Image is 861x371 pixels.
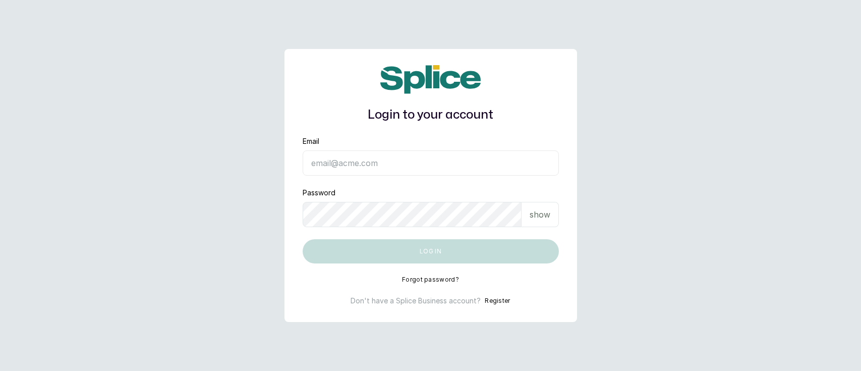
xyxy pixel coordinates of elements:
p: show [530,208,550,221]
h1: Login to your account [303,106,559,124]
label: Email [303,136,319,146]
button: Log in [303,239,559,263]
input: email@acme.com [303,150,559,176]
button: Register [485,296,510,306]
p: Don't have a Splice Business account? [351,296,481,306]
button: Forgot password? [402,276,459,284]
label: Password [303,188,335,198]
